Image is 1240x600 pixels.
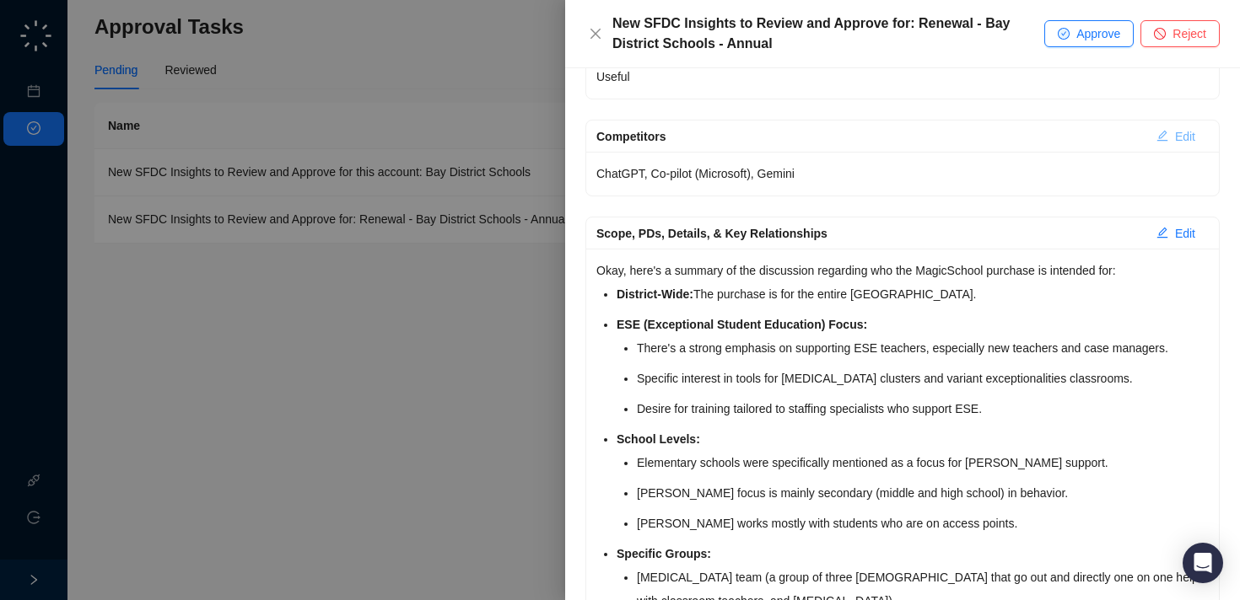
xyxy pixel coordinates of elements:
[637,397,1209,421] li: Desire for training tailored to staffing specialists who support ESE.
[1058,28,1070,40] span: check-circle
[1175,127,1195,146] span: Edit
[617,282,1209,306] li: The purchase is for the entire [GEOGRAPHIC_DATA].
[1156,227,1168,238] span: edit
[1143,123,1209,150] button: Edit
[1143,220,1209,247] button: Edit
[1044,20,1134,47] button: Approve
[589,27,602,40] span: close
[1173,24,1206,43] span: Reject
[637,512,1209,535] li: [PERSON_NAME] works mostly with students who are on access points.
[1175,224,1195,243] span: Edit
[617,318,867,331] strong: ESE (Exceptional Student Education) Focus:
[596,162,1209,185] p: ChatGPT, Co-pilot (Microsoft), Gemini
[1156,130,1168,142] span: edit
[637,481,1209,505] li: [PERSON_NAME] focus is mainly secondary (middle and high school) in behavior.
[637,367,1209,390] li: Specific interest in tools for [MEDICAL_DATA] clusters and variant exceptionalities classrooms.
[585,24,606,44] button: Close
[596,65,1209,88] p: Useful
[1154,28,1166,40] span: stop
[1140,20,1220,47] button: Reject
[617,547,711,560] strong: Specific Groups:
[596,259,1209,282] p: Okay, here's a summary of the discussion regarding who the MagicSchool purchase is intended for:
[612,13,1044,54] div: New SFDC Insights to Review and Approve for: Renewal - Bay District Schools - Annual
[637,451,1209,474] li: Elementary schools were specifically mentioned as a focus for [PERSON_NAME] support.
[1183,543,1223,583] div: Open Intercom Messenger
[596,224,1143,243] div: Scope, PDs, Details, & Key Relationships
[596,127,1143,146] div: Competitors
[617,432,700,446] strong: School Levels:
[637,336,1209,360] li: There's a strong emphasis on supporting ESE teachers, especially new teachers and case managers.
[617,287,693,301] strong: District-Wide:
[1076,24,1120,43] span: Approve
